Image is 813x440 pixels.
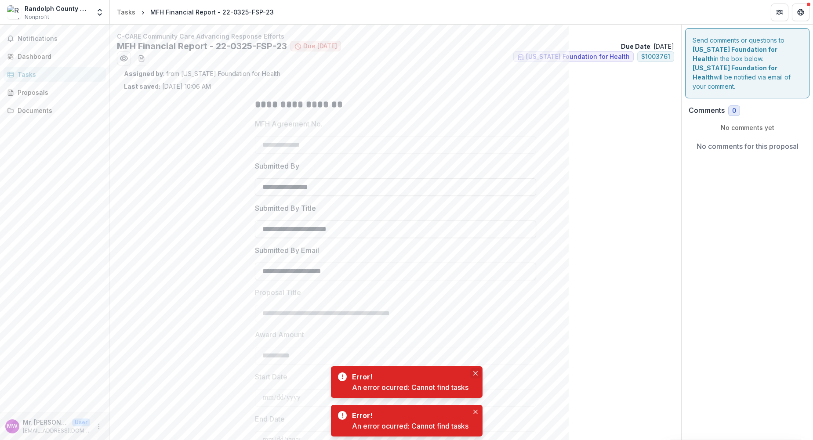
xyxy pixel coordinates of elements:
[23,418,69,427] p: Mr. [PERSON_NAME]
[352,421,468,431] div: An error ocurred: Cannot find tasks
[4,103,106,118] a: Documents
[352,410,465,421] div: Error!
[113,6,139,18] a: Tasks
[255,329,304,340] p: Award Amount
[621,42,674,51] p: : [DATE]
[25,4,90,13] div: Randolph County Caring Community Inc
[352,382,468,393] div: An error ocurred: Cannot find tasks
[255,161,299,171] p: Submitted By
[697,141,798,151] p: No comments for this proposal
[303,43,337,50] span: Due [DATE]
[94,4,106,21] button: Open entity switcher
[23,427,90,435] p: [EMAIL_ADDRESS][DOMAIN_NAME]
[255,203,316,213] p: Submitted By Title
[117,41,287,51] h2: MFH Financial Report - 22-0325-FSP-23
[526,53,630,61] span: [US_STATE] Foundation for Health
[4,32,106,46] button: Notifications
[689,123,806,132] p: No comments yet
[255,414,285,424] p: End Date
[94,421,104,432] button: More
[124,83,160,90] strong: Last saved:
[124,69,667,78] p: : from [US_STATE] Foundation for Health
[134,51,149,65] button: download-word-button
[621,43,650,50] strong: Due Date
[4,85,106,100] a: Proposals
[255,119,323,129] p: MFH Agreement No.
[792,4,809,21] button: Get Help
[18,88,99,97] div: Proposals
[693,46,777,62] strong: [US_STATE] Foundation for Health
[255,245,319,256] p: Submitted By Email
[685,28,809,98] div: Send comments or questions to in the box below. will be notified via email of your comment.
[470,407,481,417] button: Close
[4,49,106,64] a: Dashboard
[689,106,725,115] h2: Comments
[113,6,277,18] nav: breadcrumb
[18,106,99,115] div: Documents
[641,53,670,61] span: $ 1003761
[124,82,211,91] p: [DATE] 10:06 AM
[255,287,301,298] p: Proposal Title
[124,70,163,77] strong: Assigned by
[7,423,18,429] div: Mr. Brian Williams
[150,7,274,17] div: MFH Financial Report - 22-0325-FSP-23
[72,418,90,426] p: User
[117,51,131,65] button: Preview f3421a79-c1f2-4d49-8f88-328c82c0678d.pdf
[25,13,49,21] span: Nonprofit
[732,107,736,115] span: 0
[693,64,777,81] strong: [US_STATE] Foundation for Health
[18,35,102,43] span: Notifications
[7,5,21,19] img: Randolph County Caring Community Inc
[18,70,99,79] div: Tasks
[470,368,481,379] button: Close
[18,52,99,61] div: Dashboard
[117,32,674,41] p: C-CARE Community Care Advancing Response Efforts
[771,4,788,21] button: Partners
[352,371,465,382] div: Error!
[117,7,135,17] div: Tasks
[4,67,106,82] a: Tasks
[255,371,287,382] p: Start Date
